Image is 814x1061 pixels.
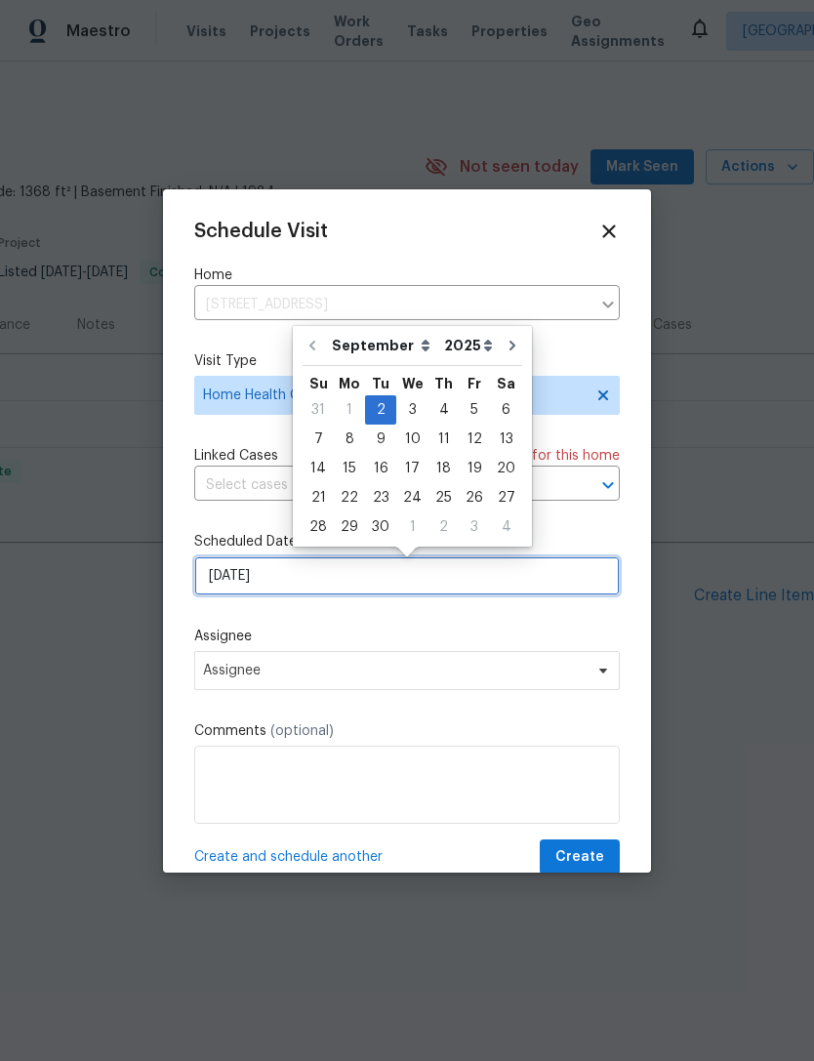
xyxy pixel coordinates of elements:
div: 21 [303,484,334,511]
div: 1 [334,396,365,424]
div: 23 [365,484,396,511]
span: Create [555,845,604,870]
div: Mon Sep 15 2025 [334,454,365,483]
label: Visit Type [194,351,620,371]
div: 18 [428,455,459,482]
div: Sat Sep 20 2025 [490,454,522,483]
abbr: Tuesday [372,377,389,390]
input: Enter in an address [194,290,590,320]
abbr: Sunday [309,377,328,390]
div: Sun Sep 28 2025 [303,512,334,542]
div: 5 [459,396,490,424]
label: Comments [194,721,620,741]
abbr: Thursday [434,377,453,390]
div: Wed Sep 17 2025 [396,454,428,483]
div: Fri Sep 05 2025 [459,395,490,425]
div: Fri Oct 03 2025 [459,512,490,542]
div: Fri Sep 26 2025 [459,483,490,512]
div: Tue Sep 16 2025 [365,454,396,483]
div: Sat Sep 06 2025 [490,395,522,425]
div: 30 [365,513,396,541]
div: 16 [365,455,396,482]
div: 1 [396,513,428,541]
div: Wed Sep 24 2025 [396,483,428,512]
input: M/D/YYYY [194,556,620,595]
div: Thu Sep 18 2025 [428,454,459,483]
div: 20 [490,455,522,482]
div: Thu Sep 04 2025 [428,395,459,425]
div: 7 [303,426,334,453]
div: Tue Sep 09 2025 [365,425,396,454]
div: Wed Sep 03 2025 [396,395,428,425]
div: Tue Sep 02 2025 [365,395,396,425]
div: 10 [396,426,428,453]
div: Sun Aug 31 2025 [303,395,334,425]
span: (optional) [270,724,334,738]
div: Sun Sep 21 2025 [303,483,334,512]
div: Mon Sep 29 2025 [334,512,365,542]
div: 24 [396,484,428,511]
div: Tue Sep 23 2025 [365,483,396,512]
span: Linked Cases [194,446,278,466]
span: Schedule Visit [194,222,328,241]
div: 4 [428,396,459,424]
label: Home [194,265,620,285]
div: Thu Oct 02 2025 [428,512,459,542]
div: 25 [428,484,459,511]
div: 28 [303,513,334,541]
div: 26 [459,484,490,511]
abbr: Saturday [497,377,515,390]
div: Mon Sep 01 2025 [334,395,365,425]
div: 4 [490,513,522,541]
select: Month [327,331,439,360]
div: 3 [396,396,428,424]
div: 12 [459,426,490,453]
div: 31 [303,396,334,424]
div: Mon Sep 08 2025 [334,425,365,454]
button: Create [540,839,620,876]
button: Go to previous month [298,326,327,365]
abbr: Wednesday [402,377,424,390]
button: Go to next month [498,326,527,365]
label: Scheduled Date [194,532,620,551]
span: Close [598,221,620,242]
label: Assignee [194,627,620,646]
div: 11 [428,426,459,453]
div: Sat Sep 27 2025 [490,483,522,512]
abbr: Monday [339,377,360,390]
div: Thu Sep 25 2025 [428,483,459,512]
div: Mon Sep 22 2025 [334,483,365,512]
div: Sat Oct 04 2025 [490,512,522,542]
div: 22 [334,484,365,511]
div: 17 [396,455,428,482]
div: Wed Oct 01 2025 [396,512,428,542]
div: Wed Sep 10 2025 [396,425,428,454]
div: 2 [428,513,459,541]
select: Year [439,331,498,360]
span: Home Health Checkup [203,386,583,405]
div: 6 [490,396,522,424]
button: Open [594,471,622,499]
div: 15 [334,455,365,482]
span: Assignee [203,663,586,678]
div: Fri Sep 12 2025 [459,425,490,454]
div: 19 [459,455,490,482]
input: Select cases [194,470,565,501]
div: Tue Sep 30 2025 [365,512,396,542]
div: 3 [459,513,490,541]
div: Fri Sep 19 2025 [459,454,490,483]
span: Create and schedule another [194,847,383,867]
div: Sat Sep 13 2025 [490,425,522,454]
div: Sun Sep 07 2025 [303,425,334,454]
div: 14 [303,455,334,482]
div: Sun Sep 14 2025 [303,454,334,483]
div: 9 [365,426,396,453]
div: 29 [334,513,365,541]
div: 8 [334,426,365,453]
div: Thu Sep 11 2025 [428,425,459,454]
div: 13 [490,426,522,453]
div: 27 [490,484,522,511]
abbr: Friday [468,377,481,390]
div: 2 [365,396,396,424]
